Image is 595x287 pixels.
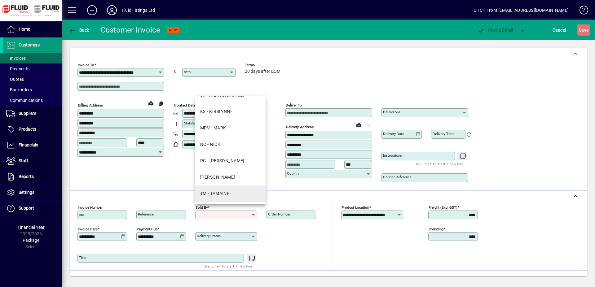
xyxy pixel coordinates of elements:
[146,98,156,108] a: View on map
[195,120,266,136] mat-option: MDV - MARK
[488,28,491,33] span: P
[542,274,573,285] button: Product
[3,122,62,137] a: Products
[474,24,516,36] button: Post & Email
[3,74,62,85] a: Quotes
[102,5,122,16] button: Profile
[19,111,36,116] span: Suppliers
[195,185,266,202] mat-option: TM - TAMAINE
[477,28,513,33] span: ost & Email
[6,77,24,82] span: Quotes
[383,132,404,136] mat-label: Delivery date
[195,153,266,169] mat-option: PC - PAUL
[195,169,266,185] mat-option: RH - RAY
[474,5,569,15] div: CHCH Front [EMAIL_ADDRESS][DOMAIN_NAME]
[19,158,28,163] span: Staff
[138,212,154,216] mat-label: Reference
[200,141,220,148] div: NC - NICK
[195,136,266,153] mat-option: NC - NICK
[200,190,229,197] div: TM - TAMAINE
[3,201,62,216] a: Support
[415,160,463,167] mat-hint: Use 'Enter' to start a new line
[374,275,406,285] span: Product History
[6,98,43,103] span: Communications
[19,206,34,211] span: Support
[3,22,62,37] a: Home
[287,171,299,176] mat-label: Country
[383,153,402,158] mat-label: Instructions
[3,169,62,185] a: Reports
[3,53,62,63] a: Invoices
[78,63,94,67] mat-label: Invoice To
[3,185,62,200] a: Settings
[18,225,45,230] span: Financial Year
[156,98,166,108] button: Copy to Delivery address
[19,27,30,32] span: Home
[433,132,454,136] mat-label: Delivery time
[577,24,590,36] button: Save
[122,5,155,15] div: Fluid Fittings Ltd
[3,85,62,95] a: Backorders
[195,103,266,120] mat-option: KS - KIRSLYNNE
[67,24,91,36] button: Back
[429,205,457,210] mat-label: Freight (excl GST)
[62,24,96,36] app-page-header-button: Back
[575,1,587,21] a: Knowledge Base
[19,42,40,47] span: Customers
[200,158,245,164] div: PC - [PERSON_NAME]
[579,28,581,33] span: S
[78,205,103,210] mat-label: Invoice number
[551,24,568,36] button: Cancel
[383,110,400,114] mat-label: Deliver via
[3,95,62,106] a: Communications
[137,227,157,231] mat-label: Payment due
[245,69,280,74] span: 20 days after EOM
[19,174,34,179] span: Reports
[553,25,566,35] span: Cancel
[545,275,570,285] span: Product
[196,205,208,210] mat-label: Sold by
[6,66,29,71] span: Payments
[364,120,374,130] button: Choose address
[3,153,62,169] a: Staff
[245,63,282,67] span: Terms
[204,263,252,270] mat-hint: Use 'Enter' to start a new line
[184,121,195,125] mat-label: Mobile
[268,212,290,216] mat-label: Order number
[6,87,32,92] span: Backorders
[19,127,36,132] span: Products
[200,174,235,180] div: [PERSON_NAME]
[19,142,38,147] span: Financials
[342,205,369,210] mat-label: Product location
[19,190,34,195] span: Settings
[383,175,412,179] mat-label: Courier Reference
[184,70,191,74] mat-label: Attn
[354,120,364,130] a: View on map
[3,137,62,153] a: Financials
[78,227,98,231] mat-label: Invoice date
[3,63,62,74] a: Payments
[3,106,62,121] a: Suppliers
[286,103,302,107] mat-label: Deliver To
[197,234,221,238] mat-label: Delivery status
[200,125,226,131] div: MDV - MARK
[169,28,177,32] span: NEW
[200,108,233,115] div: KS - KIRSLYNNE
[372,274,408,285] button: Product History
[79,255,86,260] mat-label: Title
[6,56,26,61] span: Invoices
[101,25,161,35] div: Customer Invoice
[429,227,443,231] mat-label: Rounding
[23,238,39,243] span: Package
[68,28,89,33] span: Back
[579,25,588,35] span: ave
[82,5,102,16] button: Add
